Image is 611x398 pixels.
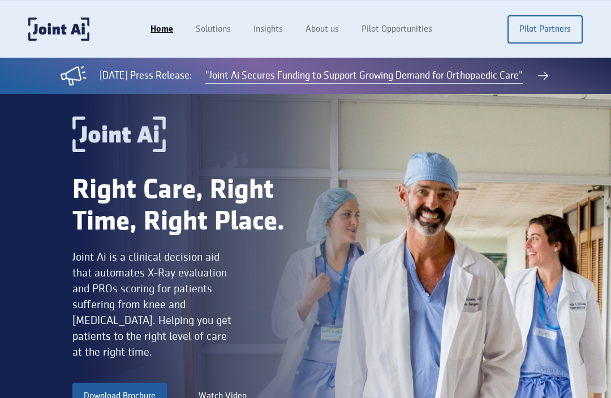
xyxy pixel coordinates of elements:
[205,68,523,84] a: "Joint Ai Secures Funding to Support Growing Demand for Orthopaedic Care"
[139,19,184,40] a: Home
[350,19,444,40] a: Pilot Opportunities
[507,15,583,44] a: Pilot Partners
[242,19,294,40] a: Insights
[28,18,89,41] a: home
[72,175,305,238] div: Right Care, Right Time, Right Place.
[294,19,350,40] a: About us
[100,68,192,83] div: [DATE] Press Release:
[72,249,235,360] div: Joint Ai is a clinical decision aid that automates X-Ray evaluation and PROs scoring for patients...
[184,19,242,40] a: Solutions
